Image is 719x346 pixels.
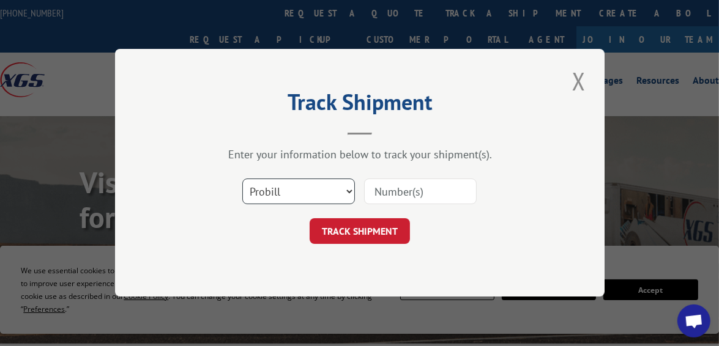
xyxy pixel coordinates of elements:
[310,219,410,245] button: TRACK SHIPMENT
[176,148,543,162] div: Enter your information below to track your shipment(s).
[364,179,477,205] input: Number(s)
[677,304,710,337] a: Open chat
[568,64,589,98] button: Close modal
[176,94,543,117] h2: Track Shipment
